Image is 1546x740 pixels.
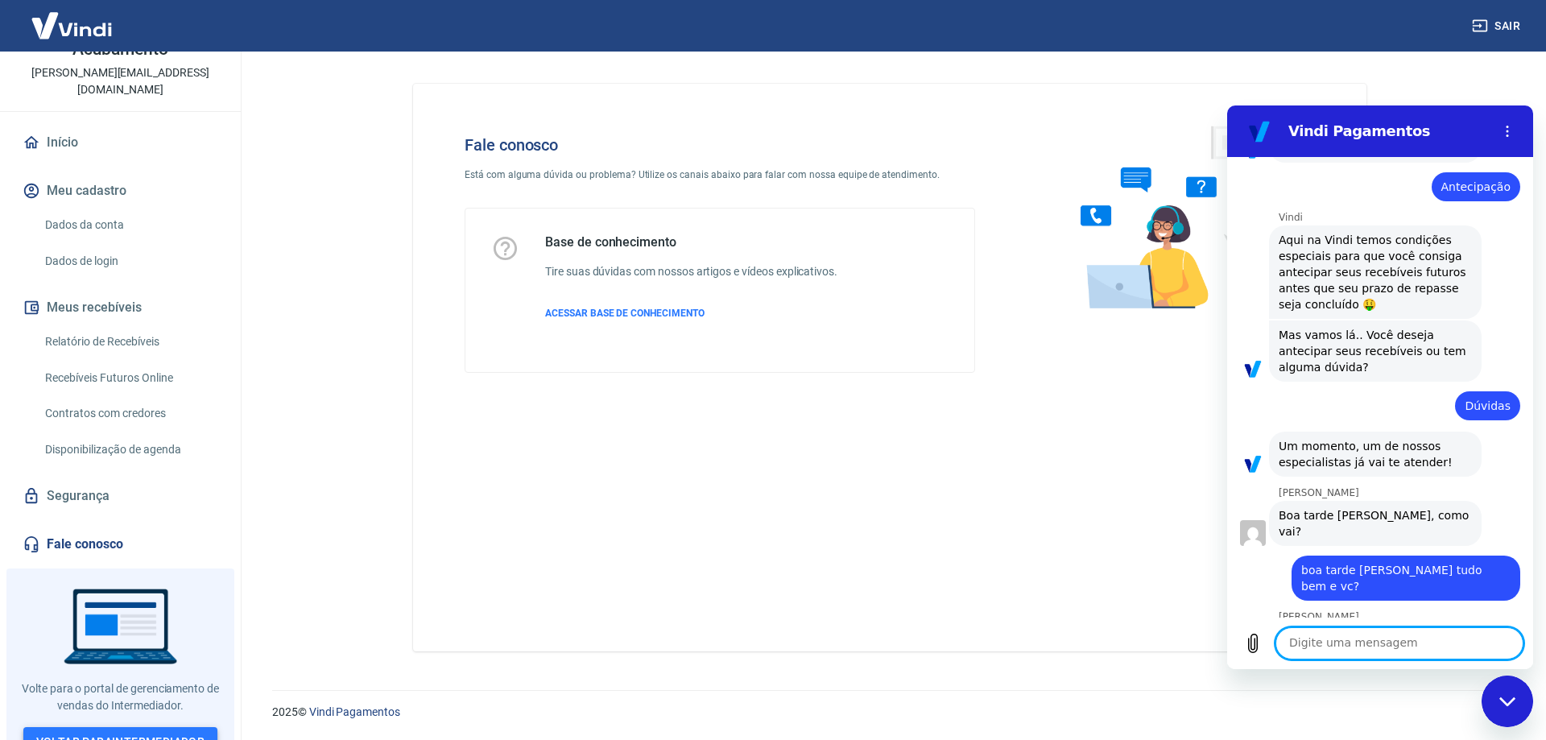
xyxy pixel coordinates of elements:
[1227,105,1533,669] iframe: Janela de mensagens
[39,325,221,358] a: Relatório de Recebíveis
[1469,11,1527,41] button: Sair
[19,125,221,160] a: Início
[13,24,228,58] p: Operario Construção e Acabamento
[465,135,975,155] h4: Fale conosco
[39,433,221,466] a: Disponibilização de agenda
[1048,110,1293,325] img: Fale conosco
[545,308,705,319] span: ACESSAR BASE DE CONHECIMENTO
[19,478,221,514] a: Segurança
[545,234,837,250] h5: Base de conhecimento
[545,263,837,280] h6: Tire suas dúvidas com nossos artigos e vídeos explicativos.
[39,397,221,430] a: Contratos com credores
[19,290,221,325] button: Meus recebíveis
[309,705,400,718] a: Vindi Pagamentos
[39,362,221,395] a: Recebíveis Futuros Online
[13,64,228,98] p: [PERSON_NAME][EMAIL_ADDRESS][DOMAIN_NAME]
[545,306,837,320] a: ACESSAR BASE DE CONHECIMENTO
[465,167,975,182] p: Está com alguma dúvida ou problema? Utilize os canais abaixo para falar com nossa equipe de atend...
[39,209,221,242] a: Dados da conta
[39,245,221,278] a: Dados de login
[19,1,124,50] img: Vindi
[272,704,1507,721] p: 2025 ©
[19,527,221,562] a: Fale conosco
[1482,676,1533,727] iframe: Botão para abrir a janela de mensagens, conversa em andamento
[19,173,221,209] button: Meu cadastro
